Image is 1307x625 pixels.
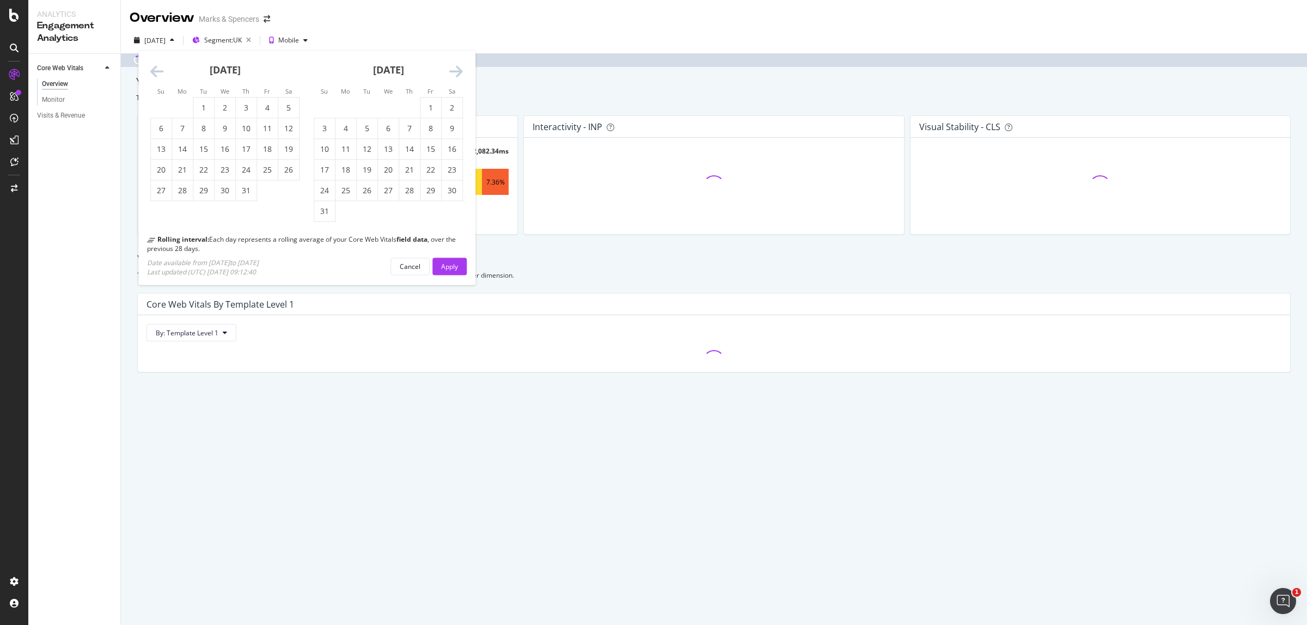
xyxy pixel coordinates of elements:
td: Thursday, August 21, 2025 [399,160,420,180]
span: By: Template Level 1 [156,328,218,338]
div: 17 [236,144,256,155]
div: 21 [399,164,420,175]
strong: [DATE] [373,63,404,76]
div: 31 [314,206,335,217]
td: Saturday, August 23, 2025 [442,160,463,180]
small: Th [406,87,413,95]
td: Wednesday, July 30, 2025 [215,180,236,201]
td: Friday, August 15, 2025 [420,139,442,160]
a: Overview [42,78,113,90]
td: Thursday, July 3, 2025 [236,97,257,118]
div: 8 [420,123,441,134]
td: Saturday, August 2, 2025 [442,97,463,118]
td: Thursday, August 14, 2025 [399,139,420,160]
td: Wednesday, July 23, 2025 [215,160,236,180]
td: Friday, August 1, 2025 [420,97,442,118]
td: Monday, July 7, 2025 [172,118,193,139]
button: Cancel [390,258,430,275]
div: 20 [378,164,399,175]
div: arrow-right-arrow-left [264,15,270,23]
td: Wednesday, August 13, 2025 [378,139,399,160]
div: 5 [357,123,377,134]
td: Wednesday, August 27, 2025 [378,180,399,201]
div: 6 [151,123,172,134]
div: 30 [215,185,235,196]
div: Cancel [400,261,420,271]
div: 1 [420,102,441,113]
div: 30 [442,185,462,196]
div: 26 [278,164,299,175]
td: Thursday, July 31, 2025 [236,180,257,201]
td: Thursday, July 10, 2025 [236,118,257,139]
div: Move forward to switch to the next month. [449,64,463,79]
td: Thursday, July 24, 2025 [236,160,257,180]
td: Tuesday, July 22, 2025 [193,160,215,180]
td: Wednesday, August 20, 2025 [378,160,399,180]
div: Marks & Spencers [199,14,259,24]
small: Sa [449,87,455,95]
div: Calendar [138,51,475,235]
small: We [384,87,393,95]
small: Mo [178,87,187,95]
div: 18 [257,144,278,155]
div: 10 [236,123,256,134]
div: Move backward to switch to the previous month. [150,64,164,79]
td: Wednesday, August 6, 2025 [378,118,399,139]
div: 22 [193,164,214,175]
td: Monday, August 18, 2025 [335,160,357,180]
div: 2,082.34 ms [473,146,509,156]
td: Saturday, August 30, 2025 [442,180,463,201]
div: 18 [335,164,356,175]
button: Apply [432,258,467,275]
div: 26 [357,185,377,196]
td: Sunday, August 31, 2025 [314,201,335,222]
div: 19 [278,144,299,155]
div: 25 [335,185,356,196]
td: Sunday, August 10, 2025 [314,139,335,160]
div: 9 [215,123,235,134]
td: Sunday, July 13, 2025 [151,139,172,160]
small: Tu [200,87,207,95]
td: Friday, July 11, 2025 [257,118,278,139]
td: Friday, August 29, 2025 [420,180,442,201]
small: Fr [427,87,433,95]
div: Core Web Vitals By Template Level 1 [146,299,294,310]
div: Engagement Analytics [37,20,112,45]
td: Sunday, July 6, 2025 [151,118,172,139]
div: Your performance by dimension [137,252,1291,266]
small: Fr [264,87,270,95]
small: We [221,87,229,95]
td: Tuesday, August 19, 2025 [357,160,378,180]
div: Interactivity - INP [533,121,602,132]
small: Mo [341,87,350,95]
button: [DATE] [130,32,179,49]
button: Segment:UK [188,32,255,49]
div: 10 [314,144,335,155]
div: 24 [236,164,256,175]
td: Tuesday, August 12, 2025 [357,139,378,160]
div: 16 [442,144,462,155]
td: Monday, July 28, 2025 [172,180,193,201]
small: Th [242,87,249,95]
iframe: Intercom live chat [1270,588,1296,614]
td: Sunday, August 24, 2025 [314,180,335,201]
td: Monday, July 21, 2025 [172,160,193,180]
div: 24 [314,185,335,196]
div: 8 [193,123,214,134]
td: Tuesday, July 15, 2025 [193,139,215,160]
div: 29 [420,185,441,196]
td: Saturday, August 9, 2025 [442,118,463,139]
div: 17 [314,164,335,175]
div: Overview [42,78,68,90]
div: 14 [172,144,193,155]
div: Monitor [42,94,65,106]
div: Each day represents a rolling average of your Core Web Vitals , over the previous 28 days. [147,235,467,253]
div: 28 [172,185,193,196]
div: 7.36% [486,177,505,187]
div: 7 [399,123,420,134]
td: Friday, August 8, 2025 [420,118,442,139]
td: Sunday, July 27, 2025 [151,180,172,201]
td: Monday, August 4, 2025 [335,118,357,139]
div: 31 [236,185,256,196]
td: Tuesday, August 5, 2025 [357,118,378,139]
